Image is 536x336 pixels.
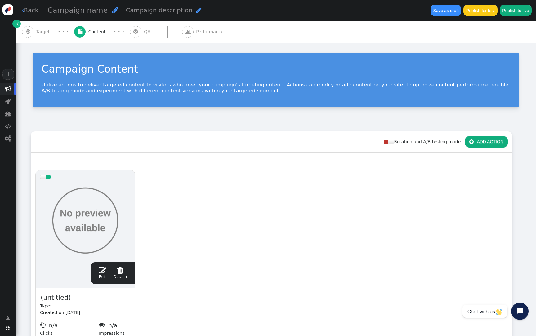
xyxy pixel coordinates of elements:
[114,28,124,36] div: · · ·
[59,310,80,315] span: on [DATE]
[126,7,193,14] span: Campaign description
[500,5,532,16] button: Publish to live
[185,29,191,34] span: 
[196,29,226,35] span: Performance
[40,322,47,328] span: 
[16,20,19,27] span: 
[22,6,39,15] a: Back
[114,267,127,279] span: Detach
[133,29,138,34] span: 
[130,21,182,43] a:  QA
[22,21,74,43] a:  Target · · ·
[74,21,130,43] a:  Content · · ·
[114,267,127,274] span: 
[42,61,510,77] div: Campaign Content
[2,312,14,323] a: 
[463,5,497,16] button: Publish for test
[2,4,13,15] img: logo-icon.svg
[40,303,131,309] div: Type:
[78,29,82,34] span: 
[431,5,461,16] button: Save as draft
[2,69,14,80] a: +
[5,86,11,92] span: 
[99,267,106,280] a: Edit
[469,139,474,144] span: 
[114,267,127,280] a: Detach
[6,326,10,330] span: 
[40,293,71,303] span: (untitled)
[99,267,106,274] span: 
[12,20,21,28] a: 
[88,29,108,35] span: Content
[5,98,11,104] span: 
[99,322,107,328] span: 
[40,309,131,316] div: Created:
[49,322,58,329] span: n/a
[5,111,11,117] span: 
[48,6,108,15] span: Campaign name
[182,21,238,43] a:  Performance
[26,29,30,34] span: 
[6,315,10,321] span: 
[36,29,52,35] span: Target
[144,29,153,35] span: QA
[42,82,510,94] p: Utilize actions to deliver targeted content to visitors who meet your campaign's targeting criter...
[5,123,11,129] span: 
[109,322,118,329] span: n/a
[58,28,68,36] div: · · ·
[22,7,24,13] span: 
[465,136,508,147] button: ADD ACTION
[384,139,465,145] div: Rotation and A/B testing mode
[5,135,11,142] span: 
[112,7,118,14] span: 
[196,7,202,13] span: 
